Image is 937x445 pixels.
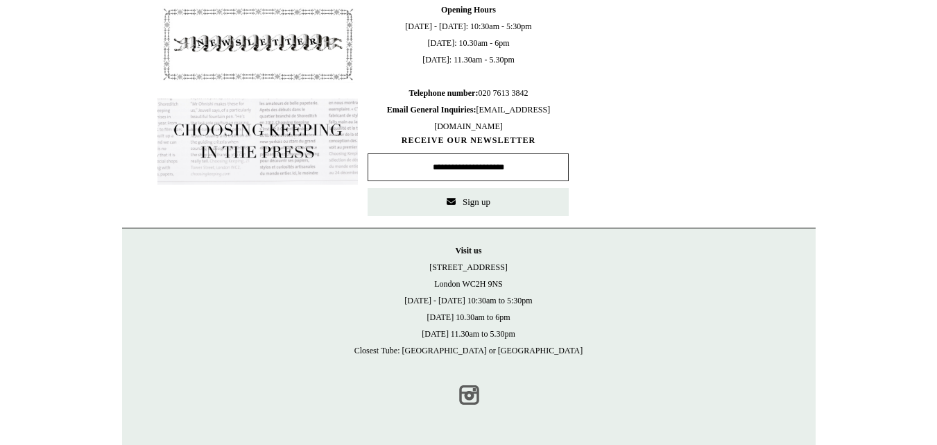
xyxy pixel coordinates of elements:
b: Email General Inquiries: [387,105,476,115]
p: [STREET_ADDRESS] London WC2H 9NS [DATE] - [DATE] 10:30am to 5:30pm [DATE] 10.30am to 6pm [DATE] 1... [136,242,802,359]
img: pf-4db91bb9--1305-Newsletter-Button_1200x.jpg [157,1,359,87]
b: Telephone number [409,88,479,98]
span: [EMAIL_ADDRESS][DOMAIN_NAME] [387,105,550,131]
span: RECEIVE OUR NEWSLETTER [368,135,569,146]
span: Sign up [463,196,490,207]
a: Instagram [454,380,484,410]
img: pf-635a2b01-aa89-4342-bbcd-4371b60f588c--In-the-press-Button_1200x.jpg [157,99,359,185]
strong: Visit us [456,246,482,255]
b: Opening Hours [441,5,496,15]
button: Sign up [368,188,569,216]
b: : [475,88,478,98]
iframe: google_map [578,1,780,210]
span: [DATE] - [DATE]: 10:30am - 5:30pm [DATE]: 10.30am - 6pm [DATE]: 11.30am - 5.30pm 020 7613 3842 [368,1,569,135]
